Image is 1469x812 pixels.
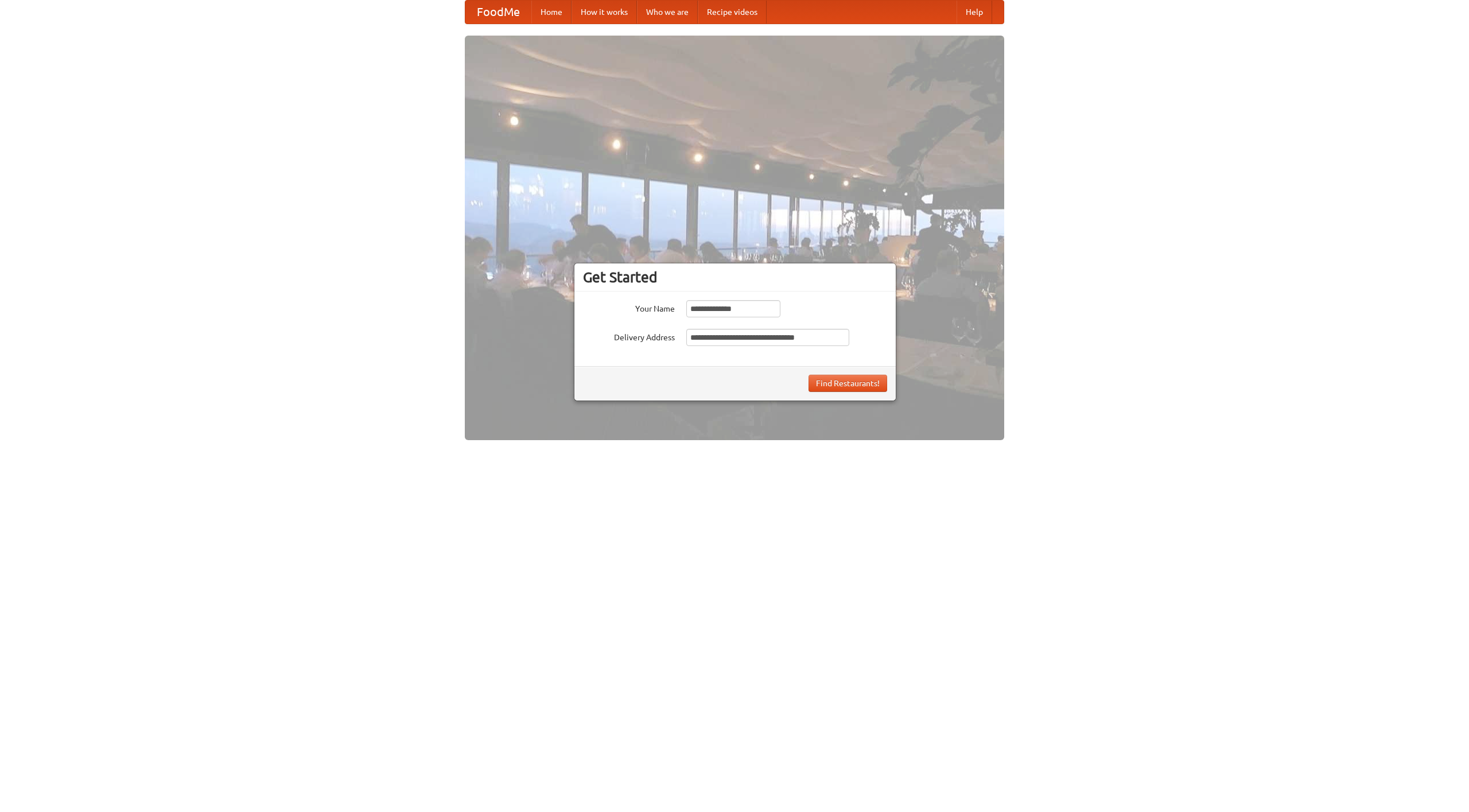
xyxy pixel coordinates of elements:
a: Recipe videos [698,1,767,24]
a: Home [531,1,572,24]
a: Who we are [637,1,698,24]
a: How it works [572,1,637,24]
label: Your Name [583,300,675,314]
a: FoodMe [465,1,531,24]
label: Delivery Address [583,329,675,343]
h3: Get Started [583,269,887,286]
a: Help [957,1,992,24]
button: Find Restaurants! [809,375,887,392]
